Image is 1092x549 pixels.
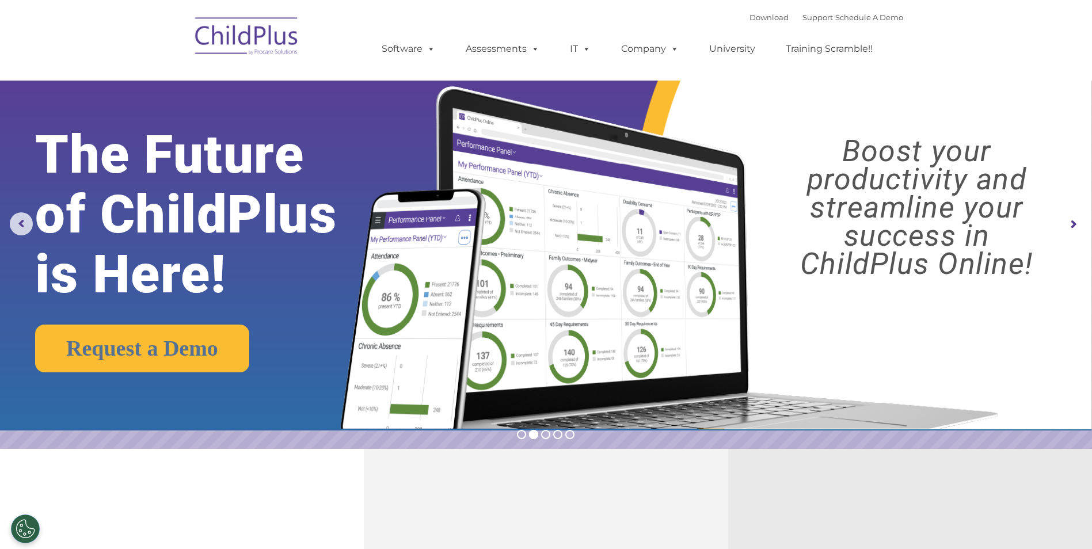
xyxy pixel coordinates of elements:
a: IT [558,37,602,60]
button: Cookies Settings [11,514,40,543]
a: Download [749,13,789,22]
rs-layer: The Future of ChildPlus is Here! [35,125,384,304]
font: | [749,13,903,22]
a: Training Scramble!! [774,37,884,60]
a: Request a Demo [35,325,249,372]
a: Support [802,13,833,22]
a: Schedule A Demo [835,13,903,22]
span: Phone number [160,123,209,132]
a: Company [610,37,690,60]
a: Assessments [454,37,551,60]
a: Software [370,37,447,60]
a: University [698,37,767,60]
img: ChildPlus by Procare Solutions [189,9,305,67]
rs-layer: Boost your productivity and streamline your success in ChildPlus Online! [755,137,1079,278]
span: Last name [160,76,195,85]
